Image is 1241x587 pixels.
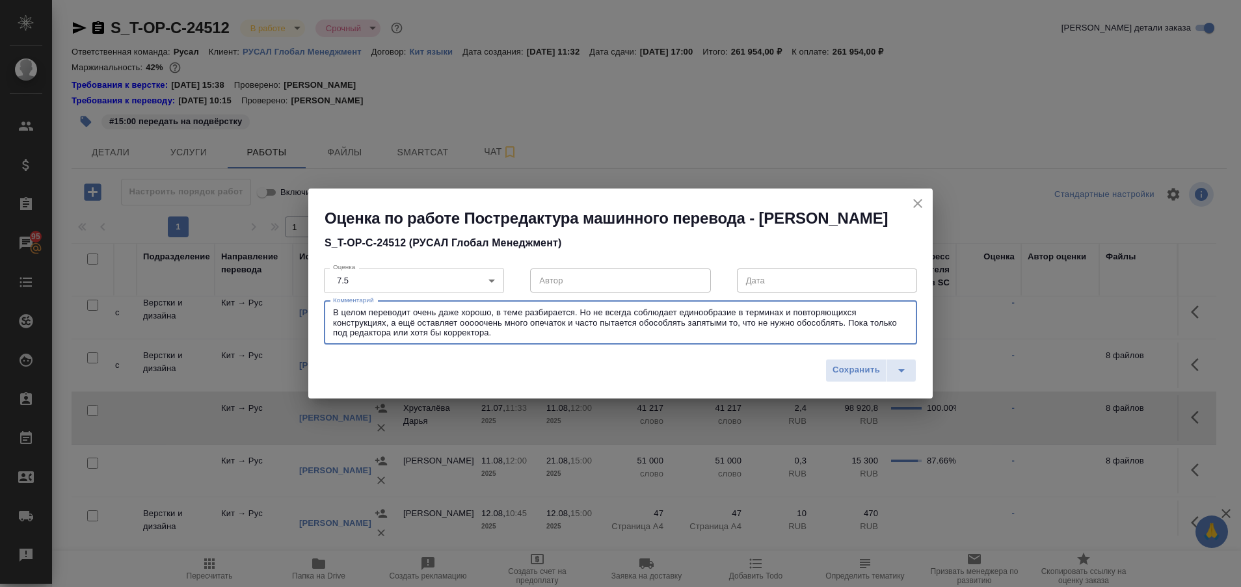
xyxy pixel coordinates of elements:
[324,268,504,293] div: 7.5
[333,275,353,286] button: 7.5
[825,359,887,382] button: Сохранить
[333,307,908,337] textarea: В целом переводит очень даже хорошо, в теме разбирается. Но не всегда соблюдает единообразие в те...
[325,208,933,229] h2: Оценка по работе Постредактура машинного перевода - [PERSON_NAME]
[825,359,916,382] div: split button
[833,363,880,378] span: Сохранить
[325,235,933,251] h4: S_T-OP-C-24512 (РУСАЛ Глобал Менеджмент)
[908,194,927,213] button: close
